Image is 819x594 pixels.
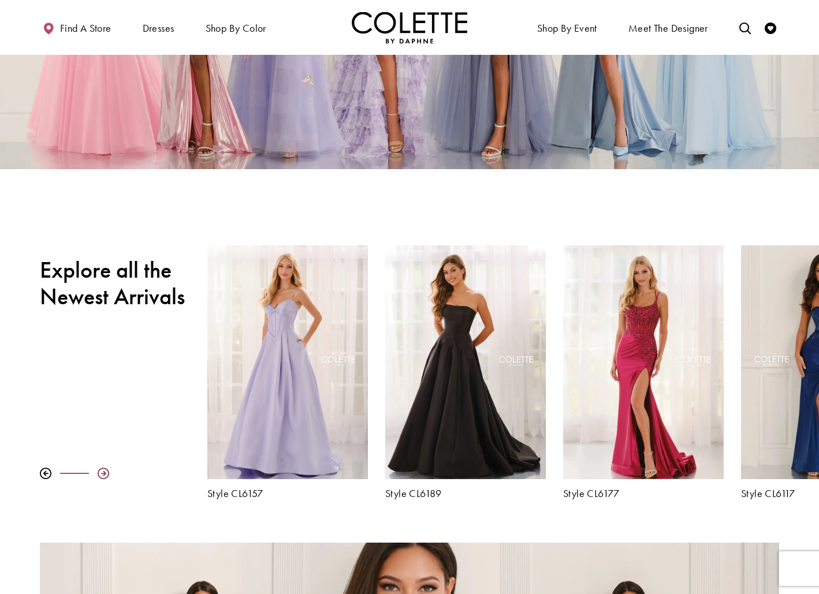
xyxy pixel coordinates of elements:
[40,12,114,43] a: Find a store
[207,245,368,479] a: Visit Colette by Daphne Style No. CL6157 Page
[626,12,711,43] a: Meet the designer
[385,245,546,479] a: Visit Colette by Daphne Style No. CL6189 Page
[563,245,724,479] a: Visit Colette by Daphne Style No. CL6177 Page
[60,23,111,34] span: Find a store
[736,12,754,43] a: Toggle search
[206,23,266,34] span: Shop by color
[377,237,554,507] div: Colette by Daphne Style No. CL6189
[207,488,368,499] a: Style CL6157
[352,12,467,43] a: Visit Home Page
[199,237,377,507] div: Colette by Daphne Style No. CL6157
[352,12,467,43] img: Colette by Daphne
[554,237,732,507] div: Colette by Daphne Style No. CL6177
[534,12,600,43] span: Shop By Event
[385,488,546,499] a: Style CL6189
[537,23,597,34] span: Shop By Event
[762,12,779,43] a: Check Wishlist
[143,23,174,34] span: Dresses
[563,488,724,499] a: Style CL6177
[140,12,177,43] span: Dresses
[628,23,708,34] span: Meet the designer
[203,12,269,43] span: Shop by color
[40,257,190,310] h2: Explore all the Newest Arrivals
